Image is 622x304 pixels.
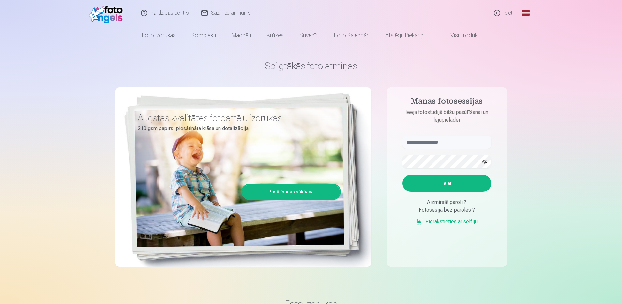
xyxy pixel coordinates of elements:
[396,97,498,108] h4: Manas fotosessijas
[134,26,184,44] a: Foto izdrukas
[326,26,377,44] a: Foto kalendāri
[115,60,507,72] h1: Spilgtākās foto atmiņas
[396,108,498,124] p: Ieeja fotostudijā bilžu pasūtīšanai un lejupielādei
[416,218,478,226] a: Pierakstieties ar selfiju
[402,198,491,206] div: Aizmirsāt paroli ?
[432,26,488,44] a: Visi produkti
[377,26,432,44] a: Atslēgu piekariņi
[402,206,491,214] div: Fotosesija bez paroles ?
[224,26,259,44] a: Magnēti
[89,3,126,23] img: /fa1
[138,112,336,124] h3: Augstas kvalitātes fotoattēlu izdrukas
[138,124,336,133] p: 210 gsm papīrs, piesātināta krāsa un detalizācija
[259,26,292,44] a: Krūzes
[402,175,491,192] button: Ieiet
[242,185,340,199] a: Pasūtīšanas sākšana
[292,26,326,44] a: Suvenīri
[184,26,224,44] a: Komplekti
